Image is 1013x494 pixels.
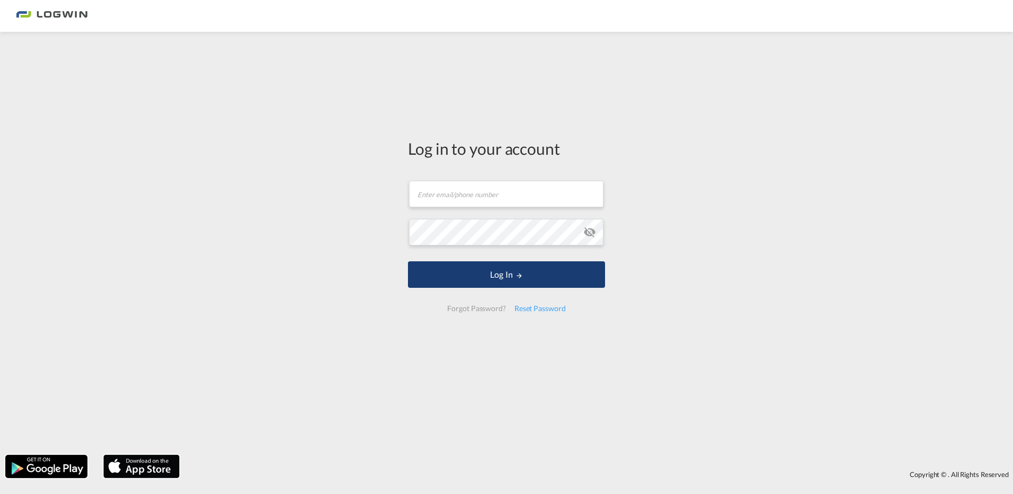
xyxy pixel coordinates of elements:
img: 2761ae10d95411efa20a1f5e0282d2d7.png [16,4,87,28]
div: Log in to your account [408,137,605,160]
input: Enter email/phone number [409,181,603,207]
img: apple.png [102,454,181,479]
img: google.png [4,454,88,479]
button: LOGIN [408,261,605,288]
div: Copyright © . All Rights Reserved [185,465,1013,483]
div: Reset Password [510,299,570,318]
md-icon: icon-eye-off [583,226,596,239]
div: Forgot Password? [443,299,510,318]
